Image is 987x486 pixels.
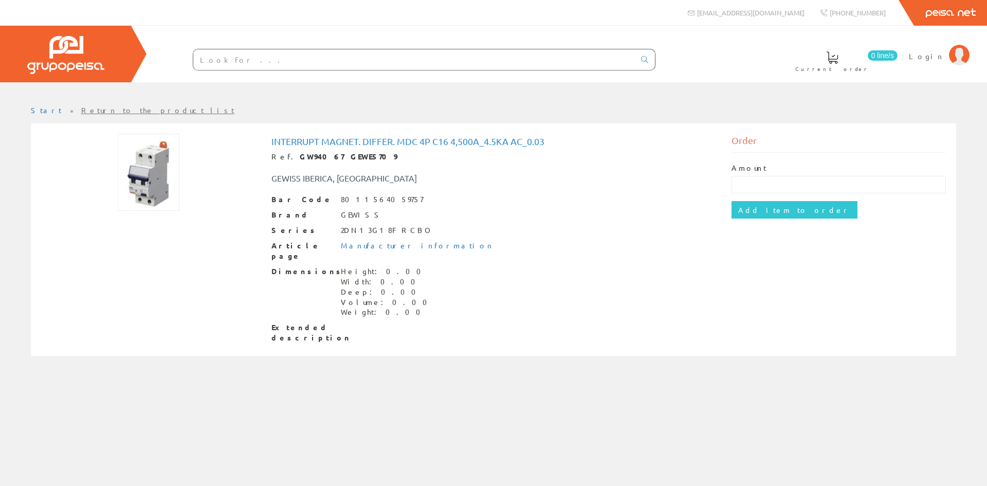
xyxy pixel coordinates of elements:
[271,194,333,204] font: Bar Code
[871,51,894,60] font: 0 line/s
[732,201,857,219] input: Add item to order
[341,287,422,296] font: Deep: 0.00
[300,152,397,161] font: GW94067 GEWE5709
[341,277,422,286] font: Width: 0.00
[732,135,757,146] font: Order
[909,43,970,52] a: Login
[830,8,886,17] font: [PHONE_NUMBER]
[271,136,544,147] font: Interrupt Magnet. Differ. MDC 4P C16 4,500A_4.5kA AC_0.03
[341,241,493,250] a: Manufacturer information
[271,266,344,276] font: Dimensions
[341,194,423,204] font: 8011564059757
[271,173,417,183] font: GEWISS IBERICA, [GEOGRAPHIC_DATA]
[118,134,179,211] img: Photo article Interrup. Magnet. Differ. MDC 4P C16 4.500A_4.5kA AC_0.03 (120.39473684211x150)
[271,322,351,342] font: Extended description
[909,51,944,61] font: Login
[697,8,805,17] font: [EMAIL_ADDRESS][DOMAIN_NAME]
[271,152,300,161] font: Ref.
[341,225,434,235] font: 2DN13G18F RCBO
[341,297,433,307] font: Volume: 0.00
[31,105,62,115] a: Start
[341,307,427,316] font: Weight: 0.00
[271,241,321,260] font: Article page
[193,49,635,70] input: Look for ...
[271,210,310,219] font: Brand
[732,163,766,172] font: Amount
[81,105,234,115] a: Return to the product list
[27,36,104,74] img: Peisa Group
[341,210,383,219] font: GEWISS
[341,266,427,276] font: Height: 0.00
[271,225,318,235] font: Series
[795,65,869,73] font: Current order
